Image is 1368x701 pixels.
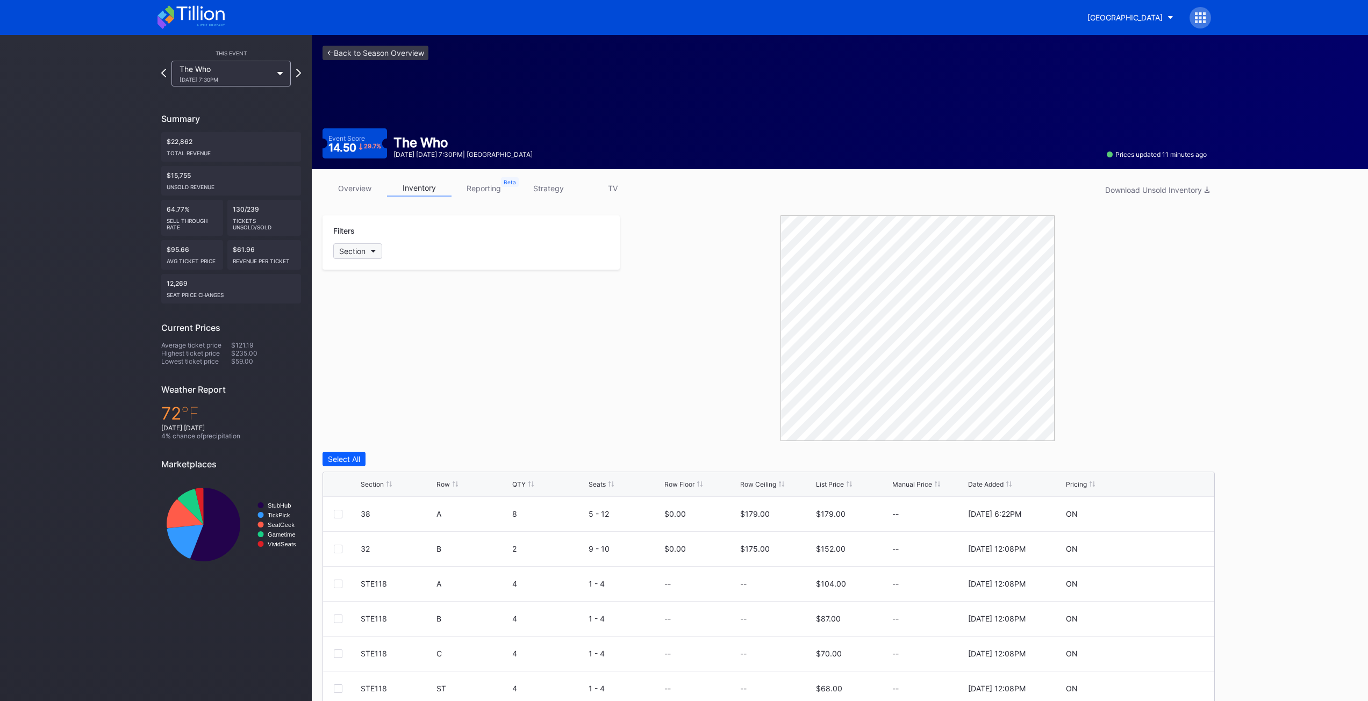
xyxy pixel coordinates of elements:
[323,452,366,466] button: Select All
[161,432,301,440] div: 4 % chance of precipitation
[740,614,747,623] div: --
[816,509,846,518] div: $179.00
[161,240,223,270] div: $95.66
[161,166,301,196] div: $15,755
[968,684,1026,693] div: [DATE] 12:08PM
[161,459,301,469] div: Marketplaces
[161,403,301,424] div: 72
[333,226,609,235] div: Filters
[892,649,965,658] div: --
[161,478,301,572] svg: Chart title
[816,544,846,553] div: $152.00
[181,403,199,424] span: ℉
[268,531,296,538] text: Gametime
[512,480,526,488] div: QTY
[436,579,510,588] div: A
[436,544,510,553] div: B
[227,200,302,236] div: 130/239
[339,247,366,256] div: Section
[1066,649,1078,658] div: ON
[161,132,301,162] div: $22,862
[452,180,516,197] a: reporting
[436,614,510,623] div: B
[167,213,218,230] div: Sell Through Rate
[328,134,365,142] div: Event Score
[816,579,846,588] div: $104.00
[227,240,302,270] div: $61.96
[436,509,510,518] div: A
[512,684,585,693] div: 4
[268,502,291,509] text: StubHub
[664,480,694,488] div: Row Floor
[161,322,301,333] div: Current Prices
[180,76,272,83] div: [DATE] 7:30PM
[436,684,510,693] div: ST
[1100,183,1215,197] button: Download Unsold Inventory
[233,213,296,230] div: Tickets Unsold/Sold
[268,512,290,518] text: TickPick
[333,243,382,259] button: Section
[1066,480,1087,488] div: Pricing
[161,349,231,357] div: Highest ticket price
[816,684,842,693] div: $68.00
[664,649,671,658] div: --
[361,614,434,623] div: STE118
[1066,579,1078,588] div: ON
[328,454,360,464] div: Select All
[361,649,434,658] div: STE118
[664,684,671,693] div: --
[512,544,585,553] div: 2
[512,649,585,658] div: 4
[892,614,965,623] div: --
[892,544,965,553] div: --
[364,143,381,149] div: 29.7 %
[161,384,301,395] div: Weather Report
[268,522,295,528] text: SeatGeek
[664,579,671,588] div: --
[512,579,585,588] div: 4
[816,480,844,488] div: List Price
[664,509,686,518] div: $0.00
[161,274,301,303] div: 12,269
[664,544,686,553] div: $0.00
[968,480,1004,488] div: Date Added
[393,135,533,150] div: The Who
[167,287,296,298] div: seat price changes
[1066,544,1078,553] div: ON
[892,579,965,588] div: --
[740,579,747,588] div: --
[1079,8,1181,27] button: [GEOGRAPHIC_DATA]
[1087,13,1163,22] div: [GEOGRAPHIC_DATA]
[323,46,428,60] a: <-Back to Season Overview
[328,142,381,153] div: 14.50
[1066,684,1078,693] div: ON
[512,509,585,518] div: 8
[361,579,434,588] div: STE118
[268,541,296,547] text: VividSeats
[1066,509,1078,518] div: ON
[968,509,1021,518] div: [DATE] 6:22PM
[892,509,965,518] div: --
[892,480,932,488] div: Manual Price
[512,614,585,623] div: 4
[233,254,296,264] div: Revenue per ticket
[589,509,662,518] div: 5 - 12
[968,649,1026,658] div: [DATE] 12:08PM
[892,684,965,693] div: --
[968,614,1026,623] div: [DATE] 12:08PM
[361,509,434,518] div: 38
[361,544,434,553] div: 32
[740,544,770,553] div: $175.00
[1105,185,1209,194] div: Download Unsold Inventory
[161,357,231,365] div: Lowest ticket price
[816,614,841,623] div: $87.00
[167,254,218,264] div: Avg ticket price
[589,614,662,623] div: 1 - 4
[231,357,301,365] div: $59.00
[231,341,301,349] div: $121.19
[161,341,231,349] div: Average ticket price
[393,150,533,158] div: [DATE] [DATE] 7:30PM | [GEOGRAPHIC_DATA]
[968,544,1026,553] div: [DATE] 12:08PM
[161,424,301,432] div: [DATE] [DATE]
[180,64,272,83] div: The Who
